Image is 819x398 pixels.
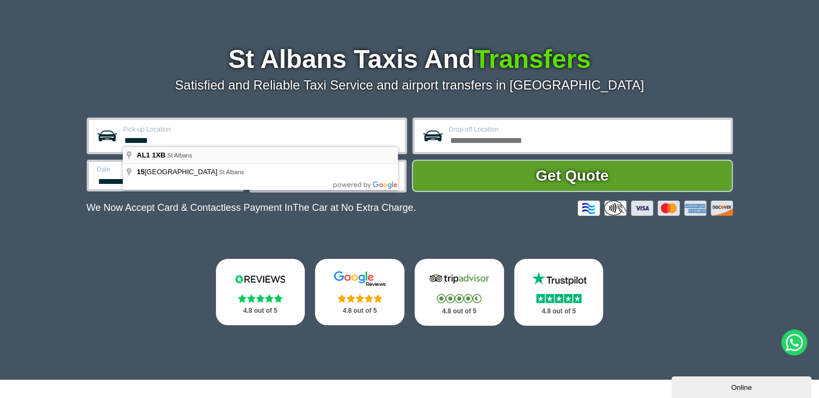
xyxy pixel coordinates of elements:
span: [GEOGRAPHIC_DATA] [137,168,219,176]
img: Trustpilot [527,271,591,287]
span: 15 [137,168,144,176]
img: Reviews.io [228,271,292,287]
img: Google [327,271,392,287]
iframe: chat widget [671,374,814,398]
img: Credit And Debit Cards [578,201,733,216]
p: Satisfied and Reliable Taxi Service and airport transfers in [GEOGRAPHIC_DATA] [87,78,733,93]
label: Pick-up Location [123,126,398,133]
button: Get Quote [412,160,733,192]
a: Trustpilot Stars 4.8 out of 5 [514,259,604,326]
p: We Now Accept Card & Contactless Payment In [87,202,416,214]
a: Tripadvisor Stars 4.8 out of 5 [415,259,504,326]
span: AL1 1XB [137,151,165,159]
img: Stars [338,294,382,303]
label: Date [97,166,235,173]
img: Tripadvisor [427,271,492,287]
a: Google Stars 4.8 out of 5 [315,259,404,325]
p: 4.8 out of 5 [327,304,393,318]
a: Reviews.io Stars 4.8 out of 5 [216,259,305,325]
img: Stars [238,294,283,303]
span: Transfers [474,45,591,73]
img: Stars [536,294,582,303]
p: 4.8 out of 5 [526,305,592,318]
span: St Albans [167,152,192,159]
h1: St Albans Taxis And [87,46,733,72]
span: St Albans [219,169,244,175]
label: Drop-off Location [449,126,724,133]
p: 4.8 out of 5 [426,305,492,318]
img: Stars [437,294,481,303]
p: 4.8 out of 5 [228,304,293,318]
span: The Car at No Extra Charge. [292,202,416,213]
